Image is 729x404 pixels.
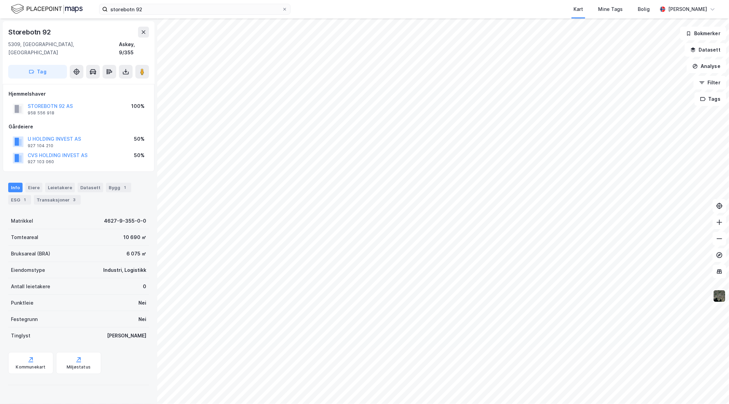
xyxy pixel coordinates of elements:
button: Bokmerker [680,27,726,40]
div: Askøy, 9/355 [119,40,149,57]
button: Analyse [687,59,726,73]
div: Transaksjoner [34,195,81,205]
div: 10 690 ㎡ [123,233,146,241]
button: Tags [694,92,726,106]
div: 5309, [GEOGRAPHIC_DATA], [GEOGRAPHIC_DATA] [8,40,119,57]
iframe: Chat Widget [695,371,729,404]
div: Storebotn 92 [8,27,52,38]
button: Tag [8,65,67,79]
div: ESG [8,195,31,205]
div: 958 556 918 [28,110,54,116]
button: Filter [693,76,726,89]
div: Hjemmelshaver [9,90,149,98]
div: Kommunekart [16,364,45,370]
div: Bolig [638,5,650,13]
div: Miljøstatus [67,364,91,370]
div: Mine Tags [598,5,623,13]
div: Festegrunn [11,315,38,323]
div: 6 075 ㎡ [126,250,146,258]
div: Kart [573,5,583,13]
div: Matrikkel [11,217,33,225]
div: 3 [71,196,78,203]
div: Info [8,183,23,192]
div: Leietakere [45,183,75,192]
div: 927 104 210 [28,143,53,149]
div: [PERSON_NAME] [107,332,146,340]
div: Tomteareal [11,233,38,241]
div: 50% [134,151,145,159]
div: Nei [138,315,146,323]
div: Eiere [25,183,42,192]
div: 0 [143,282,146,291]
img: logo.f888ab2527a4732fd821a326f86c7f29.svg [11,3,83,15]
div: 927 103 060 [28,159,54,165]
div: Nei [138,299,146,307]
img: 9k= [713,290,726,303]
div: 1 [122,184,129,191]
div: Kontrollprogram for chat [695,371,729,404]
button: Datasett [685,43,726,57]
div: [PERSON_NAME] [668,5,707,13]
div: Bruksareal (BRA) [11,250,50,258]
div: Industri, Logistikk [103,266,146,274]
div: Bygg [106,183,131,192]
div: Punktleie [11,299,33,307]
input: Søk på adresse, matrikkel, gårdeiere, leietakere eller personer [108,4,282,14]
div: Eiendomstype [11,266,45,274]
div: Tinglyst [11,332,30,340]
div: Antall leietakere [11,282,50,291]
div: 4627-9-355-0-0 [104,217,146,225]
div: 1 [22,196,28,203]
div: Datasett [78,183,103,192]
div: Gårdeiere [9,123,149,131]
div: 100% [131,102,145,110]
div: 50% [134,135,145,143]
